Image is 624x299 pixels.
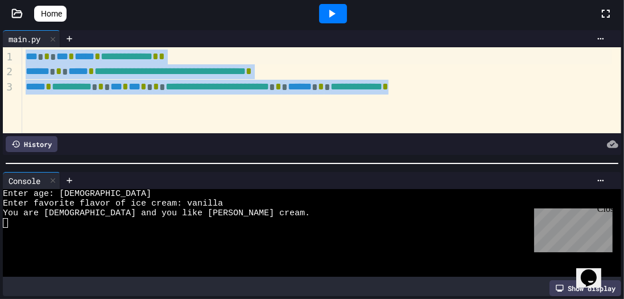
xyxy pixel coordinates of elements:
[3,30,60,47] div: main.py
[41,8,62,19] span: Home
[3,189,151,199] span: Enter age: [DEMOGRAPHIC_DATA]
[6,136,57,152] div: History
[549,280,621,296] div: Show display
[530,204,613,252] iframe: chat widget
[3,199,223,208] span: Enter favorite flavor of ice cream: vanilla
[3,33,46,45] div: main.py
[576,253,613,288] iframe: chat widget
[3,175,46,187] div: Console
[3,172,60,189] div: Console
[3,50,14,64] div: 1
[3,208,310,218] span: You are [DEMOGRAPHIC_DATA] and you like [PERSON_NAME] cream.
[3,64,14,79] div: 2
[34,6,67,22] a: Home
[3,80,14,95] div: 3
[5,5,78,72] div: Chat with us now!Close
